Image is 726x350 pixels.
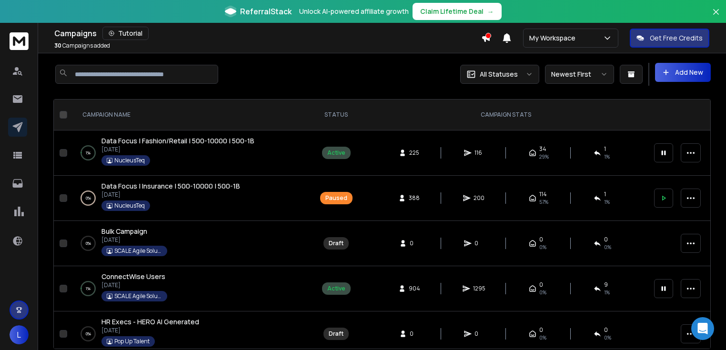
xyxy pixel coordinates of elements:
span: ConnectWise Users [101,272,165,281]
span: 0 [539,281,543,289]
td: 1%ConnectWise Users[DATE]SCALE Agile Solutions [71,266,309,311]
th: STATUS [309,100,363,130]
a: Bulk Campaign [101,227,147,236]
p: [DATE] [101,191,240,199]
a: ConnectWise Users [101,272,165,281]
p: SCALE Agile Solutions [114,292,162,300]
p: [DATE] [101,236,167,244]
span: 0 [410,330,419,338]
button: Newest First [545,65,614,84]
div: Paused [325,194,347,202]
button: L [10,325,29,344]
span: 1295 [473,285,485,292]
td: 0%Data Focus | Insurance | 500-10000 | 500-1B[DATE]NucleusTeq [71,176,309,221]
span: 0 [410,240,419,247]
button: Close banner [710,6,722,29]
span: HR Execs - HERO AI Generated [101,317,199,326]
p: [DATE] [101,281,167,289]
span: 0 [539,326,543,334]
span: 57 % [539,198,548,206]
p: Campaigns added [54,42,110,50]
span: ReferralStack [240,6,292,17]
span: 225 [409,149,419,157]
p: All Statuses [480,70,518,79]
span: 1 [604,145,606,153]
span: 9 [604,281,608,289]
span: 116 [474,149,484,157]
span: 904 [409,285,420,292]
span: 1 % [604,153,610,160]
p: SCALE Agile Solutions [114,247,162,255]
td: 0%Bulk Campaign[DATE]SCALE Agile Solutions [71,221,309,266]
span: 29 % [539,153,549,160]
p: Unlock AI-powered affiliate growth [299,7,409,16]
a: HR Execs - HERO AI Generated [101,317,199,327]
a: Data Focus | Fashion/Retail | 500-10000 | 500-1B [101,136,254,146]
p: 0 % [86,329,91,339]
span: Data Focus | Fashion/Retail | 500-10000 | 500-1B [101,136,254,145]
div: Open Intercom Messenger [691,317,714,340]
span: 0% [539,289,546,296]
span: 388 [409,194,420,202]
p: Get Free Credits [650,33,703,43]
span: 0% [539,334,546,341]
span: 0 [604,326,608,334]
span: → [487,7,494,16]
div: Active [327,149,345,157]
p: [DATE] [101,327,199,334]
span: 0 [604,236,608,243]
div: Campaigns [54,27,481,40]
span: 30 [54,41,61,50]
p: Pop Up Talent [114,338,150,345]
span: 0% [604,334,611,341]
div: Draft [329,240,343,247]
p: 1 % [86,148,91,158]
td: 1%Data Focus | Fashion/Retail | 500-10000 | 500-1B[DATE]NucleusTeq [71,130,309,176]
span: 1 % [604,198,610,206]
p: NucleusTeq [114,157,145,164]
span: 0 [539,236,543,243]
th: CAMPAIGN NAME [71,100,309,130]
span: 0 [474,240,484,247]
div: Active [327,285,345,292]
p: 0 % [86,239,91,248]
span: 0 [474,330,484,338]
button: Tutorial [102,27,149,40]
span: 34 [539,145,546,153]
p: [DATE] [101,146,254,153]
a: Data Focus | Insurance | 500-10000 | 500-1B [101,181,240,191]
span: 0% [539,243,546,251]
p: NucleusTeq [114,202,145,210]
span: 0% [604,243,611,251]
span: 200 [474,194,484,202]
p: 1 % [86,284,91,293]
button: Claim Lifetime Deal→ [413,3,502,20]
p: My Workspace [529,33,579,43]
span: 114 [539,190,547,198]
button: Add New [655,63,711,82]
p: 0 % [86,193,91,203]
span: 1 [604,190,606,198]
button: Get Free Credits [630,29,709,48]
th: CAMPAIGN STATS [363,100,648,130]
div: Draft [329,330,343,338]
span: 1 % [604,289,610,296]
